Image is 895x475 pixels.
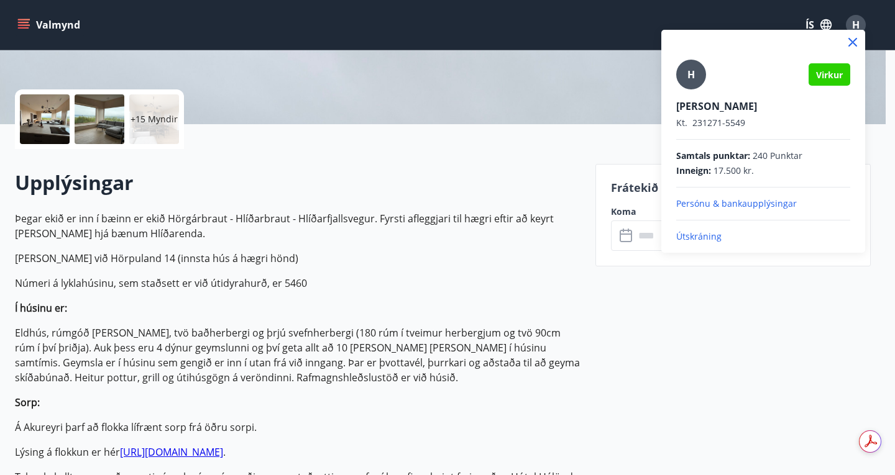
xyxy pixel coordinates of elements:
[676,150,750,162] span: Samtals punktar :
[714,165,754,177] span: 17.500 kr.
[676,117,687,129] span: Kt.
[676,165,711,177] span: Inneign :
[676,197,850,210] p: Persónu & bankaupplýsingar
[676,117,850,129] p: 231271-5549
[816,69,843,81] span: Virkur
[676,99,850,113] p: [PERSON_NAME]
[676,230,850,243] p: Útskráning
[753,150,802,162] span: 240 Punktar
[687,68,695,81] span: H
